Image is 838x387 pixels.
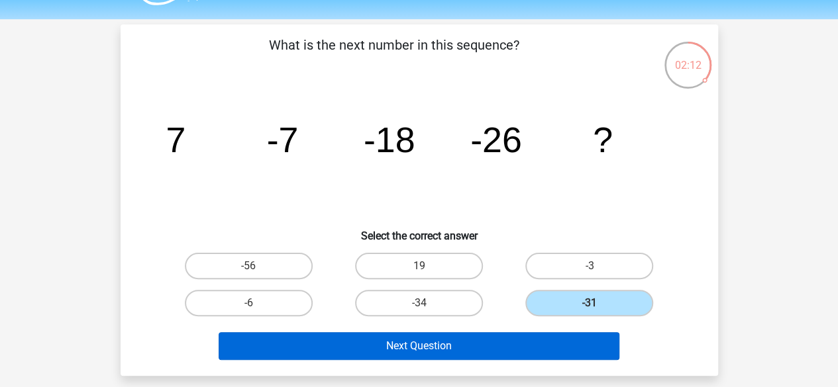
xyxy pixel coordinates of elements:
[355,253,483,279] label: 19
[166,120,185,159] tspan: 7
[470,120,522,159] tspan: -26
[525,253,653,279] label: -3
[266,120,298,159] tspan: -7
[185,253,313,279] label: -56
[355,290,483,316] label: -34
[593,120,613,159] tspan: ?
[185,290,313,316] label: -6
[142,35,647,75] p: What is the next number in this sequence?
[525,290,653,316] label: -31
[363,120,415,159] tspan: -18
[142,219,697,242] h6: Select the correct answer
[219,332,619,360] button: Next Question
[663,40,713,73] div: 02:12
